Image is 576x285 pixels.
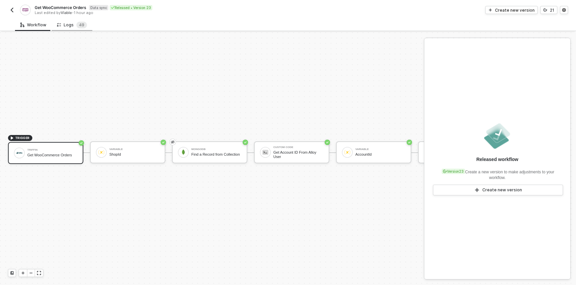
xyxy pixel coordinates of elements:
[355,152,405,157] div: AccountId
[262,149,268,155] img: icon
[27,153,77,157] div: Get WooCommerce Orders
[543,8,547,12] span: icon-versioning
[273,150,323,159] div: Get Account ID From Alloy User
[540,6,557,14] button: 21
[35,5,86,10] span: Get WooCommerce Orders
[171,139,175,145] span: eye-invisible
[79,140,84,146] span: icon-success-page
[476,156,518,163] div: Released workflow
[407,140,412,145] span: icon-success-page
[483,121,512,151] img: released.png
[20,22,46,28] div: Workflow
[16,152,22,153] img: icon
[109,148,159,151] div: Variable
[161,140,166,145] span: icon-success-page
[27,149,77,151] div: Triffin
[495,7,535,13] div: Create new version
[61,10,72,15] span: Viable
[9,7,15,13] img: back
[562,8,566,12] span: icon-settings
[180,149,186,155] img: icon
[21,271,25,275] span: icon-play
[191,148,241,151] div: MongoDB
[8,6,16,14] button: back
[432,165,562,181] div: Create a new version to make adjustments to your workflow.
[98,149,104,155] img: icon
[15,135,30,141] span: TRIGGER
[110,5,152,10] div: Released • Version 23
[191,152,241,157] div: Find a Record from Collection
[325,140,330,145] span: icon-success-page
[57,22,87,28] div: Logs
[35,10,287,15] div: Last edited by - 1 hour ago
[29,271,33,275] span: icon-minus
[79,22,82,27] span: 4
[482,187,522,193] div: Create new version
[355,148,405,151] div: Variable
[22,7,28,13] img: integration-icon
[550,7,554,13] div: 21
[89,5,108,10] span: Data sync
[474,187,480,193] span: icon-play
[443,169,447,173] span: icon-versioning
[76,22,87,28] sup: 49
[10,136,14,140] span: icon-play
[243,140,248,145] span: icon-success-page
[488,8,492,12] span: icon-play
[109,152,159,157] div: ShopId
[37,271,41,275] span: icon-expand
[433,185,563,195] button: Create new version
[82,22,84,27] span: 9
[344,149,350,155] img: icon
[442,169,465,174] div: Version 23
[273,146,323,149] div: Custom Code
[485,6,538,14] button: Create new version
